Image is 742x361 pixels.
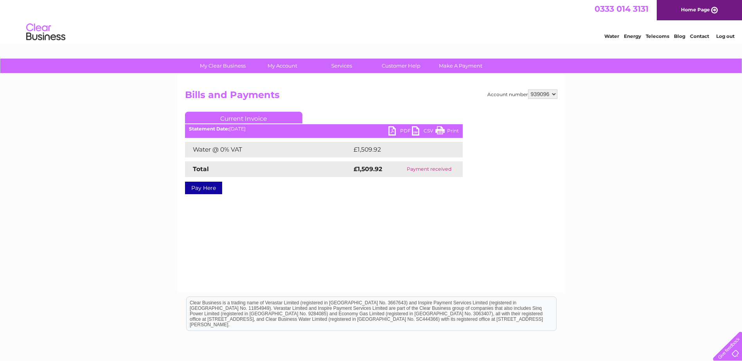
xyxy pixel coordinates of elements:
a: Pay Here [185,182,222,194]
b: Statement Date: [189,126,229,132]
a: CSV [412,126,435,138]
a: Blog [674,33,685,39]
a: PDF [388,126,412,138]
td: Payment received [396,161,462,177]
a: Energy [624,33,641,39]
a: Contact [690,33,709,39]
a: Print [435,126,459,138]
td: Water @ 0% VAT [185,142,352,157]
strong: Total [193,165,209,173]
a: My Clear Business [190,59,255,73]
a: Customer Help [369,59,433,73]
img: logo.png [26,20,66,44]
a: Water [604,33,619,39]
div: Clear Business is a trading name of Verastar Limited (registered in [GEOGRAPHIC_DATA] No. 3667643... [187,4,556,38]
h2: Bills and Payments [185,89,557,104]
a: Log out [716,33,735,39]
a: Telecoms [646,33,669,39]
div: [DATE] [185,126,463,132]
strong: £1,509.92 [354,165,382,173]
td: £1,509.92 [352,142,450,157]
a: Current Invoice [185,112,302,123]
a: My Account [250,59,314,73]
a: Make A Payment [428,59,493,73]
a: Services [309,59,374,73]
div: Account number [487,89,557,99]
a: 0333 014 3131 [595,4,649,14]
